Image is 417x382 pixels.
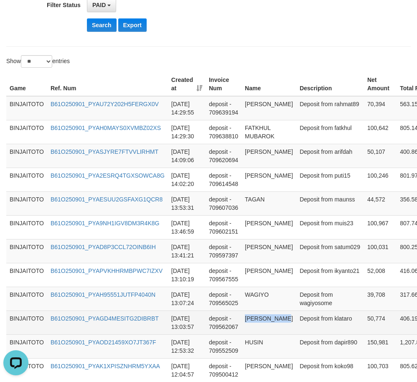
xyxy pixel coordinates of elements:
[206,120,242,144] td: deposit - 709638810
[168,358,206,382] td: [DATE] 12:04:57
[364,168,397,191] td: 100,246
[296,96,364,120] td: Deposit from rahmat89
[364,120,397,144] td: 100,642
[296,334,364,358] td: Deposit from dapir890
[296,215,364,239] td: Deposit from muis23
[206,72,242,96] th: Invoice Num
[296,263,364,287] td: Deposit from ikyanto21
[51,148,158,155] a: B61O250901_PYASJYRE7FTVVLIRHMT
[51,244,156,250] a: B61O250901_PYAD8P3CCL72OINB6IH
[6,263,47,287] td: BINJAITOTO
[242,358,296,382] td: [PERSON_NAME]
[364,263,397,287] td: 52,008
[206,334,242,358] td: deposit - 709552509
[168,287,206,311] td: [DATE] 13:07:24
[51,125,161,131] a: B61O250901_PYAH0MAYS0XVMBZ02XS
[6,96,47,120] td: BINJAITOTO
[6,334,47,358] td: BINJAITOTO
[242,96,296,120] td: [PERSON_NAME]
[6,239,47,263] td: BINJAITOTO
[296,168,364,191] td: Deposit from puti15
[6,215,47,239] td: BINJAITOTO
[242,311,296,334] td: [PERSON_NAME]
[242,72,296,96] th: Name
[242,120,296,144] td: FATKHUL MUBAROK
[51,315,159,322] a: B61O250901_PYAGD4MESITG2DIBRBT
[242,215,296,239] td: [PERSON_NAME]
[364,239,397,263] td: 100,031
[168,334,206,358] td: [DATE] 12:53:32
[6,144,47,168] td: BINJAITOTO
[364,96,397,120] td: 70,394
[364,287,397,311] td: 39,708
[206,191,242,215] td: deposit - 709607036
[206,287,242,311] td: deposit - 709565025
[296,239,364,263] td: Deposit from satum029
[296,311,364,334] td: Deposit from klataro
[206,263,242,287] td: deposit - 709567555
[242,287,296,311] td: WAGIYO
[168,120,206,144] td: [DATE] 14:29:30
[168,215,206,239] td: [DATE] 13:46:59
[206,215,242,239] td: deposit - 709602151
[296,287,364,311] td: Deposit from wagiyosome
[206,358,242,382] td: deposit - 709500412
[6,311,47,334] td: BINJAITOTO
[364,215,397,239] td: 100,967
[51,172,165,179] a: B61O250901_PYA2ESRQ4TGXSOWCA8G
[3,3,28,28] button: Open LiveChat chat widget
[21,55,52,68] select: Showentries
[6,120,47,144] td: BINJAITOTO
[168,191,206,215] td: [DATE] 13:53:31
[364,358,397,382] td: 100,703
[51,339,156,346] a: B61O250901_PYAOD21459XO7JT367F
[168,96,206,120] td: [DATE] 14:29:55
[296,358,364,382] td: Deposit from koko98
[296,144,364,168] td: Deposit from arifdah
[51,363,160,369] a: B61O250901_PYAK1XPISZNHRM5YXAA
[242,144,296,168] td: [PERSON_NAME]
[51,220,159,227] a: B61O250901_PYA9NH1IGV8DM3R4K8G
[168,168,206,191] td: [DATE] 14:02:20
[242,191,296,215] td: TAGAN
[168,311,206,334] td: [DATE] 13:03:57
[51,101,159,107] a: B61O250901_PYAU72Y202H5FERGX0V
[364,144,397,168] td: 50,107
[242,334,296,358] td: HUSIN
[6,168,47,191] td: BINJAITOTO
[364,334,397,358] td: 150,981
[296,120,364,144] td: Deposit from fatkhul
[364,311,397,334] td: 50,774
[364,72,397,96] th: Net Amount
[118,18,147,32] button: Export
[168,72,206,96] th: Created at: activate to sort column ascending
[51,267,163,274] a: B61O250901_PYAPVKHHRMBPWC7IZXV
[51,291,155,298] a: B61O250901_PYAH95551JUTFP4040N
[6,55,70,68] label: Show entries
[168,239,206,263] td: [DATE] 13:41:21
[364,191,397,215] td: 44,572
[242,263,296,287] td: [PERSON_NAME]
[242,239,296,263] td: [PERSON_NAME]
[242,168,296,191] td: [PERSON_NAME]
[6,191,47,215] td: BINJAITOTO
[168,263,206,287] td: [DATE] 13:10:19
[206,311,242,334] td: deposit - 709562067
[51,196,163,203] a: B61O250901_PYAESUU2GSFAXG1QCR8
[206,239,242,263] td: deposit - 709597397
[6,72,47,96] th: Game
[87,18,117,32] button: Search
[206,168,242,191] td: deposit - 709614548
[6,287,47,311] td: BINJAITOTO
[168,144,206,168] td: [DATE] 14:09:06
[206,96,242,120] td: deposit - 709639194
[296,191,364,215] td: Deposit from maunss
[92,2,106,8] span: PAID
[206,144,242,168] td: deposit - 709620694
[296,72,364,96] th: Description
[47,72,168,96] th: Ref. Num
